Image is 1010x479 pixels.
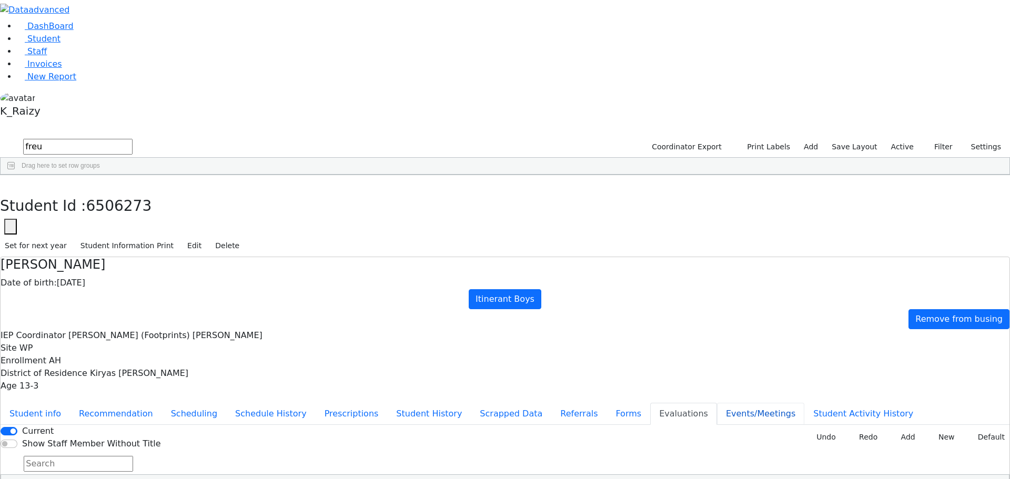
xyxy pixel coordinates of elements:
button: Settings [957,139,1006,155]
a: Invoices [17,59,62,69]
label: Age [1,380,17,392]
input: Search [23,139,133,155]
span: Student [27,34,60,44]
a: Itinerant Boys [469,289,541,309]
a: DashBoard [17,21,74,31]
span: Staff [27,46,47,56]
label: Enrollment [1,354,46,367]
button: Edit [183,238,206,254]
span: Invoices [27,59,62,69]
button: New [927,429,959,445]
span: WP [19,343,33,353]
button: Coordinator Export [645,139,726,155]
button: Evaluations [650,403,717,425]
button: Student History [387,403,471,425]
span: New Report [27,72,76,81]
span: AH [49,355,61,365]
button: Print Labels [735,139,795,155]
label: Site [1,342,17,354]
input: Search [24,456,133,472]
button: Undo [805,429,841,445]
button: Filter [921,139,957,155]
button: Schedule History [226,403,316,425]
a: Staff [17,46,47,56]
button: Student Information Print [76,238,178,254]
span: Remove from busing [915,314,1003,324]
a: Remove from busing [908,309,1009,329]
label: District of Residence [1,367,87,380]
button: Scrapped Data [471,403,551,425]
div: [DATE] [1,277,1009,289]
button: Referrals [551,403,607,425]
button: Delete [210,238,244,254]
a: Add [799,139,823,155]
span: Drag here to set row groups [22,162,100,169]
label: Show Staff Member Without Title [22,437,160,450]
a: Student [17,34,60,44]
span: 13-3 [19,381,38,391]
button: Recommendation [70,403,162,425]
button: Student Activity History [804,403,922,425]
button: Prescriptions [316,403,388,425]
button: Default [966,429,1009,445]
button: Student info [1,403,70,425]
span: DashBoard [27,21,74,31]
label: Date of birth: [1,277,57,289]
button: Add [889,429,920,445]
button: Save Layout [827,139,882,155]
label: IEP Coordinator [1,329,66,342]
button: Scheduling [162,403,226,425]
button: Forms [607,403,650,425]
span: Kiryas [PERSON_NAME] [90,368,188,378]
button: Redo [847,429,882,445]
span: 6506273 [86,197,152,215]
h4: [PERSON_NAME] [1,257,1009,272]
span: [PERSON_NAME] (Footprints) [PERSON_NAME] [68,330,262,340]
label: Current [22,425,54,437]
button: Events/Meetings [717,403,804,425]
label: Active [886,139,918,155]
a: New Report [17,72,76,81]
